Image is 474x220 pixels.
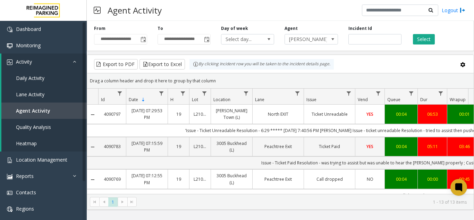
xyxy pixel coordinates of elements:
span: Wrapup [450,97,466,103]
label: To [158,25,163,32]
span: YES [366,111,373,117]
span: Queue [387,97,400,103]
span: Dur [420,97,428,103]
a: 00:00 [422,176,443,182]
span: Daily Activity [16,75,44,81]
span: Toggle popup [139,34,147,44]
a: 00:04 [389,111,413,117]
a: Lane Filter Menu [293,89,302,98]
a: 3005 Buckhead (L) [215,140,248,153]
a: L21082601 [194,143,206,150]
span: Lot [192,97,198,103]
a: NO [359,176,380,182]
a: 00:04 [389,143,413,150]
a: Peachtree Exit [257,176,299,182]
img: 'icon' [7,174,12,179]
span: Location [213,97,230,103]
span: Location Management [16,156,67,163]
img: 'icon' [7,206,12,212]
a: Queue Filter Menu [407,89,416,98]
a: 19 [172,111,185,117]
a: Location Filter Menu [242,89,251,98]
a: Lane Activity [1,86,87,103]
span: Page 1 [108,197,118,207]
span: H [170,97,173,103]
button: Export to PDF [94,59,138,70]
span: Toggle popup [203,34,210,44]
span: Contacts [16,189,36,196]
span: Heatmap [16,140,37,147]
span: [PERSON_NAME] [285,34,327,44]
a: 3005 Buckhead (L) [215,172,248,186]
span: Regions [16,205,34,212]
span: Agent Activity [16,107,50,114]
a: Dur Filter Menu [436,89,446,98]
h3: Agent Activity [104,2,165,19]
a: [DATE] 07:29:53 PM [130,107,163,121]
div: Drag a column header and drop it here to group by that column [87,75,474,87]
span: Sortable [141,97,146,103]
div: Data table [87,89,474,194]
a: Issue Filter Menu [344,89,354,98]
a: YES [359,111,380,117]
a: 06:53 [422,111,443,117]
a: Id Filter Menu [115,89,125,98]
a: Agent Activity [1,103,87,119]
span: Monitoring [16,42,41,49]
span: Date [129,97,138,103]
a: Collapse Details [87,144,98,150]
a: H Filter Menu [178,89,188,98]
a: 19 [172,176,185,182]
a: 00:04 [389,176,413,182]
span: YES [366,144,373,149]
span: Dashboard [16,26,41,32]
button: Select [413,34,435,44]
img: 'icon' [7,190,12,196]
span: Lane Activity [16,91,44,98]
label: From [94,25,105,32]
img: 'icon' [7,43,12,49]
a: North EXIT [257,111,299,117]
a: Activity [1,54,87,70]
a: Ticket Unreadable [308,111,351,117]
a: 19 [172,143,185,150]
img: logout [460,7,465,14]
span: Select day... [221,34,263,44]
a: Lot Filter Menu [200,89,209,98]
a: 05:11 [422,143,443,150]
span: Reports [16,173,34,179]
a: [PERSON_NAME] Town (L) [215,107,248,121]
span: Id [101,97,105,103]
a: YES [359,143,380,150]
img: infoIcon.svg [193,62,198,67]
a: Call dropped [308,176,351,182]
a: 4090783 [102,143,122,150]
span: Quality Analysis [16,124,51,130]
label: Incident Id [348,25,372,32]
span: Vend [358,97,368,103]
a: Heatmap [1,135,87,152]
img: 'icon' [7,27,12,32]
a: Peachtree Exit [257,143,299,150]
a: 4090769 [102,176,122,182]
button: Export to Excel [139,59,185,70]
kendo-pager-info: 1 - 13 of 13 items [141,199,467,205]
img: pageIcon [94,2,101,19]
img: 'icon' [7,59,12,65]
label: Day of week [221,25,248,32]
a: [DATE] 07:15:59 PM [130,140,163,153]
a: Collapse Details [87,112,98,117]
a: Daily Activity [1,70,87,86]
div: By clicking Incident row you will be taken to the incident details page. [189,59,334,70]
a: L21082601 [194,176,206,182]
a: [DATE] 07:12:55 PM [130,172,163,186]
a: 4090797 [102,111,122,117]
span: Activity [16,58,32,65]
label: Agent [285,25,298,32]
a: Date Filter Menu [157,89,166,98]
img: 'icon' [7,157,12,163]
